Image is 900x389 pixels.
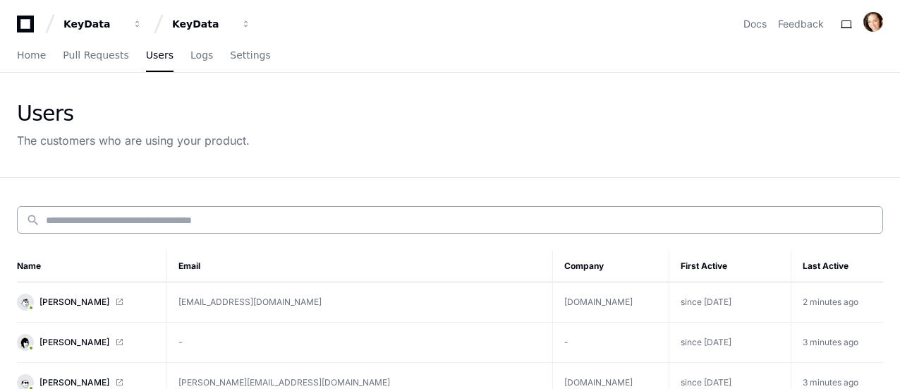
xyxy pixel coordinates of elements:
[669,251,791,282] th: First Active
[791,251,883,282] th: Last Active
[230,51,270,59] span: Settings
[167,282,553,323] td: [EMAIL_ADDRESS][DOMAIN_NAME]
[17,294,155,311] a: [PERSON_NAME]
[39,377,109,388] span: [PERSON_NAME]
[791,323,883,363] td: 3 minutes ago
[18,295,32,309] img: 7.svg
[166,11,257,37] button: KeyData
[63,40,128,72] a: Pull Requests
[146,51,174,59] span: Users
[778,17,824,31] button: Feedback
[172,17,233,31] div: KeyData
[167,251,553,282] th: Email
[18,335,32,349] img: 11.svg
[190,40,213,72] a: Logs
[190,51,213,59] span: Logs
[669,323,791,363] td: since [DATE]
[146,40,174,72] a: Users
[743,17,767,31] a: Docs
[669,282,791,323] td: since [DATE]
[553,282,669,323] td: [DOMAIN_NAME]
[791,282,883,323] td: 2 minutes ago
[553,251,669,282] th: Company
[26,213,40,227] mat-icon: search
[553,323,669,363] td: -
[17,101,250,126] div: Users
[17,251,167,282] th: Name
[863,12,883,32] img: ACg8ocJUrLcZf4N_pKPjSchnfIZFEADKUSH3d_7rDd6qafJn1J2cnEo=s96-c
[17,51,46,59] span: Home
[230,40,270,72] a: Settings
[63,17,124,31] div: KeyData
[167,323,553,363] td: -
[58,11,148,37] button: KeyData
[39,337,109,348] span: [PERSON_NAME]
[17,334,155,351] a: [PERSON_NAME]
[39,297,109,308] span: [PERSON_NAME]
[18,376,32,389] img: 13.svg
[17,132,250,149] div: The customers who are using your product.
[63,51,128,59] span: Pull Requests
[17,40,46,72] a: Home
